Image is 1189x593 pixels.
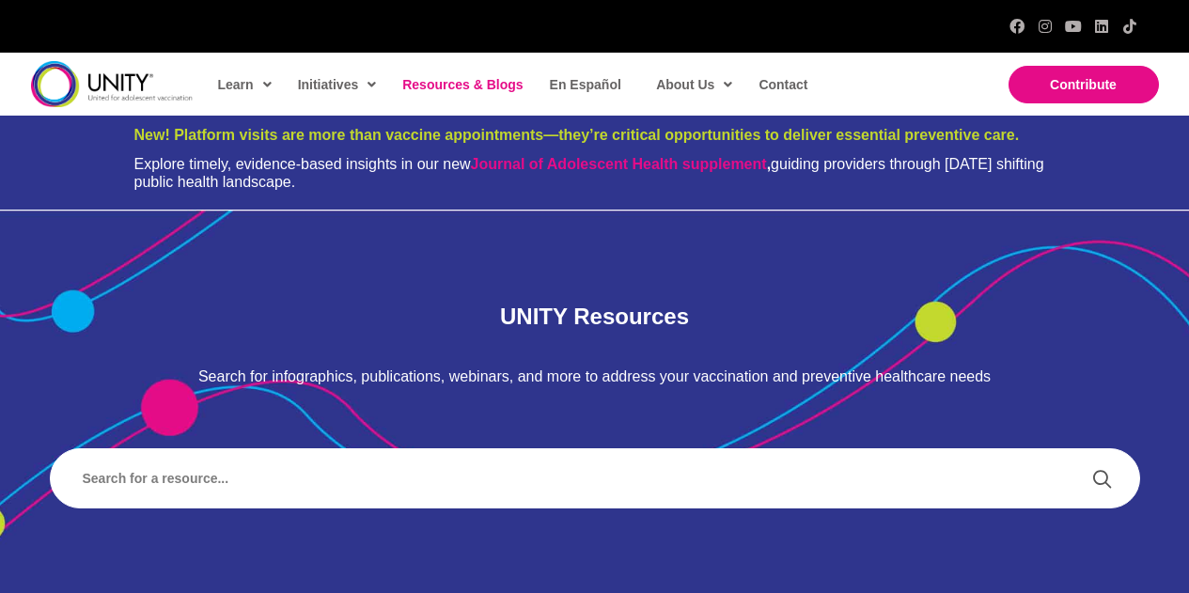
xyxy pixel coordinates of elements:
[393,63,530,106] a: Resources & Blogs
[31,61,193,107] img: unity-logo-dark
[1050,77,1117,92] span: Contribute
[656,70,732,99] span: About Us
[749,63,815,106] a: Contact
[298,70,377,99] span: Initiatives
[402,77,523,92] span: Resources & Blogs
[647,63,740,106] a: About Us
[1009,66,1159,103] a: Contribute
[134,155,1056,191] div: Explore timely, evidence-based insights in our new guiding providers through [DATE] shifting publ...
[471,156,767,172] a: Journal of Adolescent Health supplement
[540,63,629,106] a: En Español
[550,77,621,92] span: En Español
[471,156,771,172] strong: ,
[218,70,272,99] span: Learn
[1094,19,1109,34] a: LinkedIn
[50,367,1140,387] p: Search for infographics, publications, webinars, and more to address your vaccination and prevent...
[134,127,1020,143] span: New! Platform visits are more than vaccine appointments—they’re critical opportunities to deliver...
[1009,19,1025,34] a: Facebook
[1122,19,1137,34] a: TikTok
[69,457,1073,500] input: Search input
[1038,19,1053,34] a: Instagram
[1066,19,1081,34] a: YouTube
[500,304,689,329] span: UNITY Resources
[69,457,1083,500] form: Search form
[759,77,807,92] span: Contact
